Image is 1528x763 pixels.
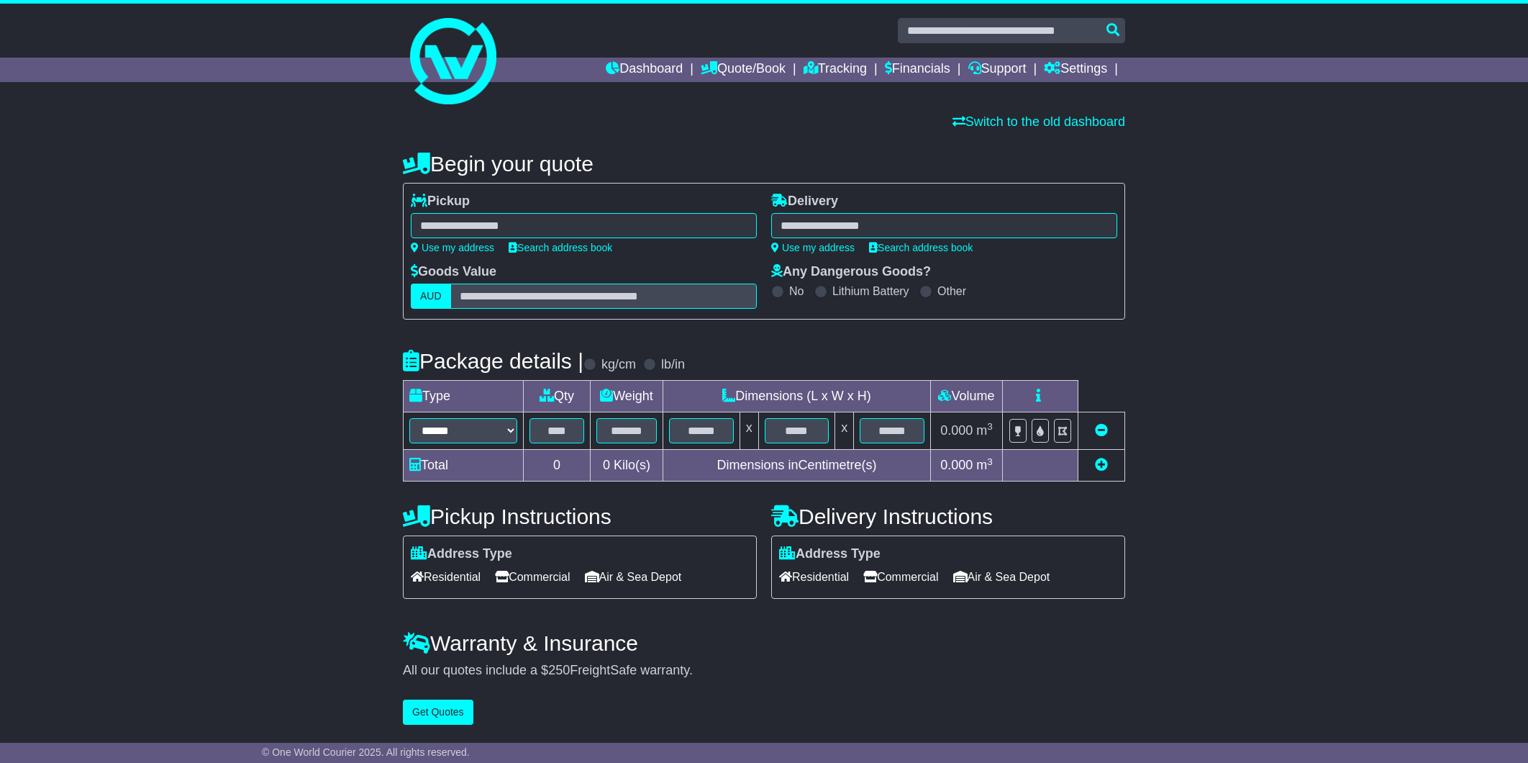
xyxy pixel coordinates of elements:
[1095,458,1108,472] a: Add new item
[771,194,838,209] label: Delivery
[968,58,1027,82] a: Support
[403,152,1125,176] h4: Begin your quote
[771,242,855,253] a: Use my address
[495,566,570,588] span: Commercial
[548,663,570,677] span: 250
[987,421,993,432] sup: 3
[403,631,1125,655] h4: Warranty & Insurance
[603,458,610,472] span: 0
[411,194,470,209] label: Pickup
[987,456,993,467] sup: 3
[404,381,524,412] td: Type
[404,450,524,482] td: Total
[771,505,1125,528] h4: Delivery Instructions
[591,450,663,482] td: Kilo(s)
[953,566,1050,588] span: Air & Sea Depot
[591,381,663,412] td: Weight
[403,349,583,373] h4: Package details |
[789,284,804,298] label: No
[585,566,682,588] span: Air & Sea Depot
[976,423,993,438] span: m
[411,264,496,280] label: Goods Value
[1044,58,1107,82] a: Settings
[403,700,473,725] button: Get Quotes
[606,58,683,82] a: Dashboard
[779,566,849,588] span: Residential
[779,546,881,562] label: Address Type
[403,505,757,528] h4: Pickup Instructions
[940,458,973,472] span: 0.000
[411,242,494,253] a: Use my address
[524,450,591,482] td: 0
[771,264,931,280] label: Any Dangerous Goods?
[869,242,973,253] a: Search address book
[663,450,930,482] td: Dimensions in Centimetre(s)
[835,412,854,450] td: x
[976,458,993,472] span: m
[403,663,1125,679] div: All our quotes include a $ FreightSafe warranty.
[601,357,636,373] label: kg/cm
[262,746,470,758] span: © One World Courier 2025. All rights reserved.
[701,58,786,82] a: Quote/Book
[1095,423,1108,438] a: Remove this item
[940,423,973,438] span: 0.000
[411,546,512,562] label: Address Type
[663,381,930,412] td: Dimensions (L x W x H)
[411,566,481,588] span: Residential
[411,284,451,309] label: AUD
[509,242,612,253] a: Search address book
[863,566,938,588] span: Commercial
[832,284,909,298] label: Lithium Battery
[885,58,950,82] a: Financials
[661,357,685,373] label: lb/in
[937,284,966,298] label: Other
[930,381,1002,412] td: Volume
[524,381,591,412] td: Qty
[952,114,1125,129] a: Switch to the old dashboard
[740,412,758,450] td: x
[804,58,867,82] a: Tracking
